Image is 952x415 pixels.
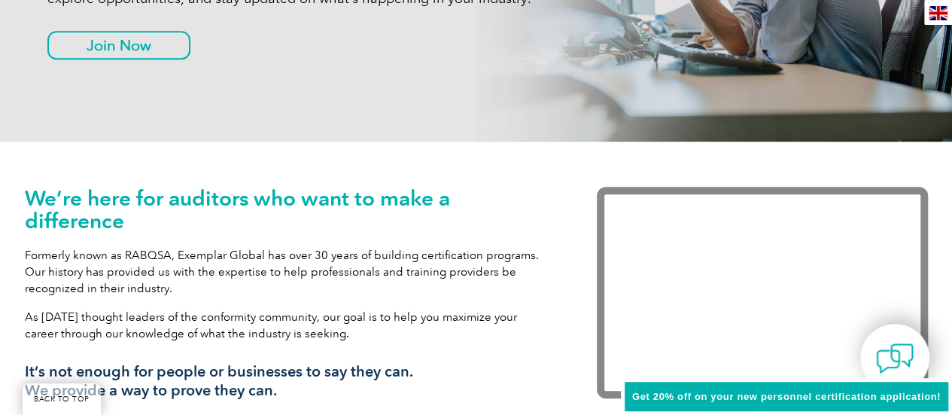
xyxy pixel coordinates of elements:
[25,247,552,297] p: Formerly known as RABQSA, Exemplar Global has over 30 years of building certification programs. O...
[25,362,552,400] h3: It’s not enough for people or businesses to say they can. We provide a way to prove they can.
[597,187,928,398] iframe: Exemplar Global: Working together to make a difference
[632,391,941,402] span: Get 20% off on your new personnel certification application!
[23,383,101,415] a: BACK TO TOP
[929,6,947,20] img: en
[25,309,552,342] p: As [DATE] thought leaders of the conformity community, our goal is to help you maximize your care...
[876,340,914,377] img: contact-chat.png
[47,31,190,60] a: Join Now
[25,187,552,232] h1: We’re here for auditors who want to make a difference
